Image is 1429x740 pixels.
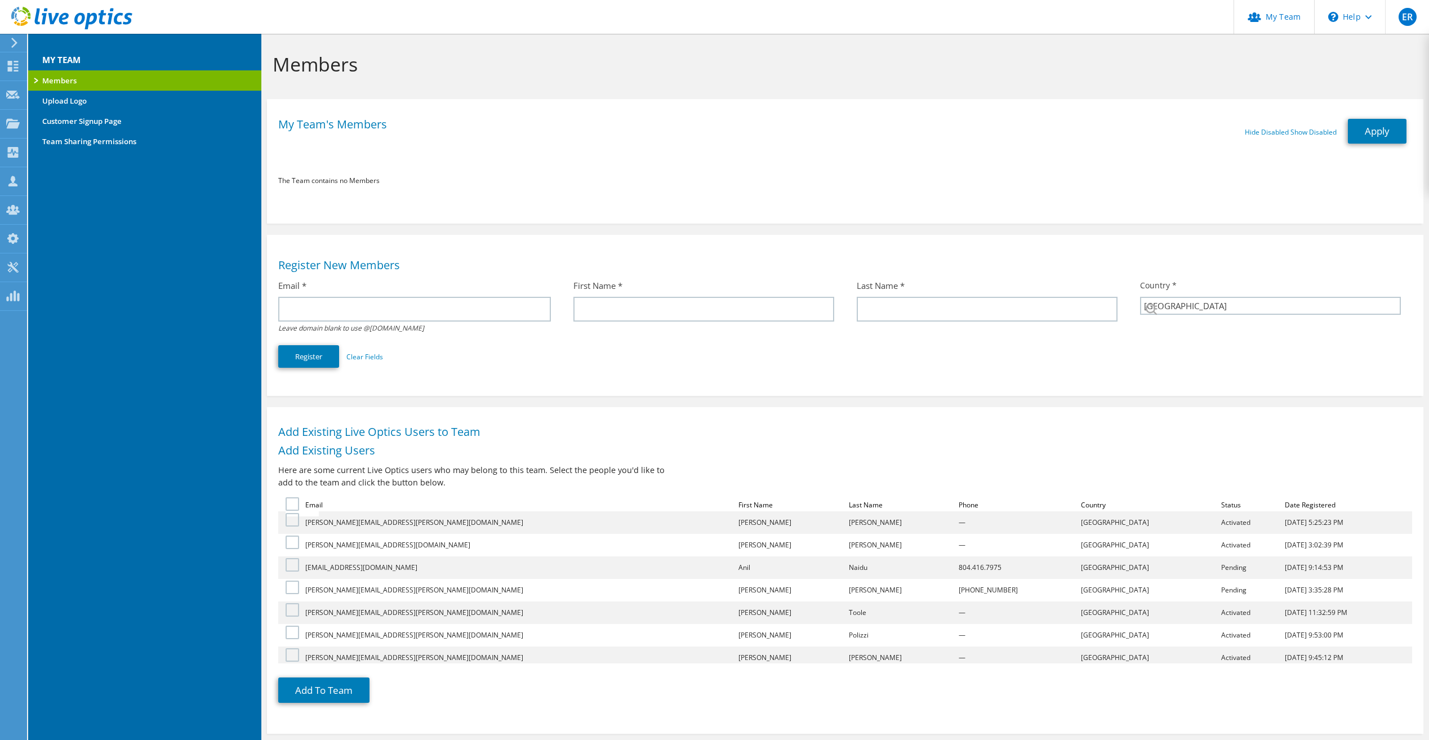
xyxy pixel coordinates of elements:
td: [PERSON_NAME][EMAIL_ADDRESS][PERSON_NAME][DOMAIN_NAME] [304,511,737,534]
button: Register [278,345,339,368]
td: [GEOGRAPHIC_DATA] [1079,534,1219,556]
h3: MY TEAM [28,42,261,66]
td: [GEOGRAPHIC_DATA] [1079,601,1219,624]
a: Hide Disabled [1245,127,1289,137]
td: 804.416.7975 [957,556,1079,579]
a: Apply [1348,119,1406,144]
td: — [957,647,1079,669]
div: Status [1221,500,1258,510]
td: [GEOGRAPHIC_DATA] [1079,579,1219,601]
td: [PERSON_NAME] [847,579,958,601]
td: — [957,601,1079,624]
td: Activated [1219,534,1283,556]
td: [PERSON_NAME][EMAIL_ADDRESS][PERSON_NAME][DOMAIN_NAME] [304,579,737,601]
a: Team Sharing Permissions [28,131,261,151]
a: Members [28,70,261,91]
td: [PERSON_NAME] [847,534,958,556]
td: [GEOGRAPHIC_DATA] [1079,556,1219,579]
td: [DATE] 9:45:12 PM [1283,647,1412,669]
td: Activated [1219,647,1283,669]
td: [DATE] 9:14:53 PM [1283,556,1412,579]
td: Activated [1219,601,1283,624]
td: [DATE] 11:32:59 PM [1283,601,1412,624]
td: Pending [1219,579,1283,601]
td: [GEOGRAPHIC_DATA] [1079,624,1219,647]
button: Add To Team [278,677,370,703]
td: [PERSON_NAME][EMAIL_ADDRESS][PERSON_NAME][DOMAIN_NAME] [304,601,737,624]
h1: Add Existing Users [278,445,1406,456]
td: Anil [737,556,847,579]
div: The Team contains no Members [278,175,1412,187]
a: Customer Signup Page [28,111,261,131]
span: ER [1399,8,1417,26]
td: — [957,511,1079,534]
td: — [957,624,1079,647]
td: Naidu [847,556,958,579]
label: First Name * [573,280,622,291]
h1: Members [273,52,1412,76]
td: [PERSON_NAME][EMAIL_ADDRESS][DOMAIN_NAME] [304,534,737,556]
div: First Name [738,500,790,510]
label: Country * [1140,280,1177,291]
td: [PERSON_NAME] [737,647,847,669]
td: — [957,534,1079,556]
td: [DATE] 5:25:23 PM [1283,511,1412,534]
a: Clear Fields [346,352,383,362]
td: [EMAIL_ADDRESS][DOMAIN_NAME] [304,556,737,579]
a: Upload Logo [28,91,261,111]
div: Phone [959,500,995,510]
td: [PERSON_NAME] [737,534,847,556]
td: [PHONE_NUMBER] [957,579,1079,601]
td: Polizzi [847,624,958,647]
svg: \n [1328,12,1338,22]
div: Country [1081,500,1123,510]
td: [PERSON_NAME] [737,511,847,534]
td: [DATE] 3:02:39 PM [1283,534,1412,556]
label: Select one or more accounts below [286,497,302,511]
label: Last Name * [857,280,905,291]
td: Activated [1219,511,1283,534]
td: [PERSON_NAME] [847,511,958,534]
td: [PERSON_NAME] [737,579,847,601]
a: Show Disabled [1290,127,1337,137]
td: Pending [1219,556,1283,579]
td: [GEOGRAPHIC_DATA] [1079,647,1219,669]
div: Date Registered [1285,500,1352,510]
td: Toole [847,601,958,624]
td: [GEOGRAPHIC_DATA] [1079,511,1219,534]
td: [PERSON_NAME] [847,647,958,669]
h1: Add Existing Live Optics Users to Team [278,426,1406,438]
div: Last Name [849,500,900,510]
h1: Register New Members [278,260,1406,271]
td: [PERSON_NAME] [737,624,847,647]
td: [PERSON_NAME][EMAIL_ADDRESS][PERSON_NAME][DOMAIN_NAME] [304,647,737,669]
label: Email * [278,280,306,291]
td: [DATE] 3:35:28 PM [1283,579,1412,601]
i: Leave domain blank to use @[DOMAIN_NAME] [278,323,424,333]
td: Activated [1219,624,1283,647]
td: [PERSON_NAME] [737,601,847,624]
p: Here are some current Live Optics users who may belong to this team. Select the people you'd like... [278,464,673,489]
div: Email [305,500,340,510]
td: [DATE] 9:53:00 PM [1283,624,1412,647]
td: [PERSON_NAME][EMAIL_ADDRESS][PERSON_NAME][DOMAIN_NAME] [304,624,737,647]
